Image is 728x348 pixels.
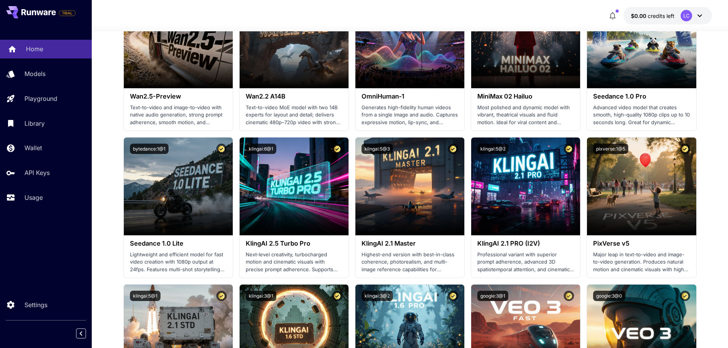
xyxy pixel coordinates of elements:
[130,251,227,274] p: Lightweight and efficient model for fast video creation with 1080p output at 24fps. Features mult...
[59,10,75,16] span: TRIAL
[477,104,574,126] p: Most polished and dynamic model with vibrant, theatrical visuals and fluid motion. Ideal for vira...
[216,291,227,301] button: Certified Model – Vetted for best performance and includes a commercial license.
[355,138,464,235] img: alt
[477,291,508,301] button: google:3@1
[448,144,458,154] button: Certified Model – Vetted for best performance and includes a commercial license.
[246,144,276,154] button: klingai:6@1
[24,168,50,177] p: API Keys
[246,251,342,274] p: Next‑level creativity, turbocharged motion and cinematic visuals with precise prompt adherence. S...
[564,291,574,301] button: Certified Model – Vetted for best performance and includes a commercial license.
[648,13,674,19] span: credits left
[59,8,76,18] span: Add your payment card to enable full platform functionality.
[477,93,574,100] h3: MiniMax 02 Hailuo
[246,104,342,126] p: Text-to-video MoE model with two 14B experts for layout and detail; delivers cinematic 480p–720p ...
[477,144,509,154] button: klingai:5@2
[680,144,690,154] button: Certified Model – Vetted for best performance and includes a commercial license.
[216,144,227,154] button: Certified Model – Vetted for best performance and includes a commercial license.
[130,93,227,100] h3: Wan2.5-Preview
[362,104,458,126] p: Generates high-fidelity human videos from a single image and audio. Captures expressive motion, l...
[24,69,45,78] p: Models
[130,144,169,154] button: bytedance:1@1
[76,329,86,338] button: Collapse sidebar
[631,12,674,20] div: $0.00
[24,143,42,152] p: Wallet
[593,104,690,126] p: Advanced video model that creates smooth, high-quality 1080p clips up to 10 seconds long. Great f...
[246,93,342,100] h3: Wan2.2 A14B
[24,119,45,128] p: Library
[631,13,648,19] span: $0.00
[362,93,458,100] h3: OmniHuman‑1
[477,240,574,247] h3: KlingAI 2.1 PRO (I2V)
[332,291,342,301] button: Certified Model – Vetted for best performance and includes a commercial license.
[593,291,625,301] button: google:3@0
[623,7,712,24] button: $0.00LC
[124,138,233,235] img: alt
[24,193,43,202] p: Usage
[246,240,342,247] h3: KlingAI 2.5 Turbo Pro
[362,251,458,274] p: Highest-end version with best-in-class coherence, photorealism, and multi-image reference capabil...
[477,251,574,274] p: Professional variant with superior prompt adherence, advanced 3D spatiotemporal attention, and ci...
[26,44,43,53] p: Home
[362,291,393,301] button: klingai:3@2
[681,10,692,21] div: LC
[564,144,574,154] button: Certified Model – Vetted for best performance and includes a commercial license.
[680,291,690,301] button: Certified Model – Vetted for best performance and includes a commercial license.
[362,240,458,247] h3: KlingAI 2.1 Master
[593,240,690,247] h3: PixVerse v5
[130,104,227,126] p: Text-to-video and image-to-video with native audio generation, strong prompt adherence, smooth mo...
[130,240,227,247] h3: Seedance 1.0 Lite
[24,94,57,103] p: Playground
[332,144,342,154] button: Certified Model – Vetted for best performance and includes a commercial license.
[593,144,628,154] button: pixverse:1@5
[471,138,580,235] img: alt
[587,138,696,235] img: alt
[362,144,393,154] button: klingai:5@3
[246,291,276,301] button: klingai:3@1
[24,300,47,309] p: Settings
[593,93,690,100] h3: Seedance 1.0 Pro
[240,138,349,235] img: alt
[130,291,161,301] button: klingai:5@1
[593,251,690,274] p: Major leap in text-to-video and image-to-video generation. Produces natural motion and cinematic ...
[448,291,458,301] button: Certified Model – Vetted for best performance and includes a commercial license.
[82,327,92,340] div: Collapse sidebar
